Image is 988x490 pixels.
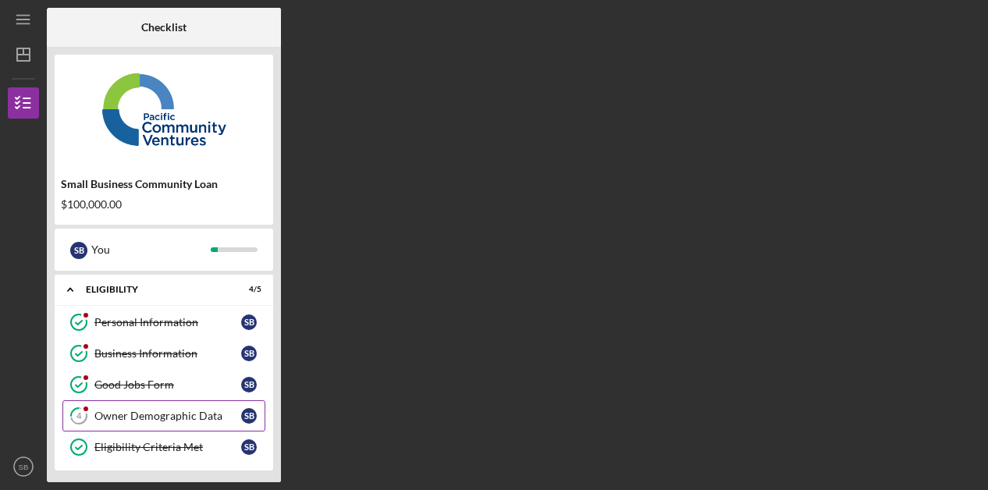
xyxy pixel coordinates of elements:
div: Owner Demographic Data [94,410,241,422]
div: 4 / 5 [233,285,261,294]
div: Small Business Community Loan [61,178,267,190]
div: S B [241,439,257,455]
b: Checklist [141,21,187,34]
div: Good Jobs Form [94,378,241,391]
div: S B [241,314,257,330]
div: $100,000.00 [61,198,267,211]
div: S B [70,242,87,259]
a: Good Jobs FormSB [62,369,265,400]
div: Eligibility [86,285,222,294]
div: You [91,236,211,263]
button: SB [8,451,39,482]
div: Eligibility Criteria Met [94,441,241,453]
a: 4Owner Demographic DataSB [62,400,265,431]
div: Business Information [94,347,241,360]
div: Personal Information [94,316,241,328]
a: Business InformationSB [62,338,265,369]
tspan: 4 [76,411,82,421]
div: S B [241,408,257,424]
div: S B [241,377,257,392]
img: Product logo [55,62,273,156]
a: Eligibility Criteria MetSB [62,431,265,463]
text: SB [19,463,29,471]
div: S B [241,346,257,361]
a: Personal InformationSB [62,307,265,338]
